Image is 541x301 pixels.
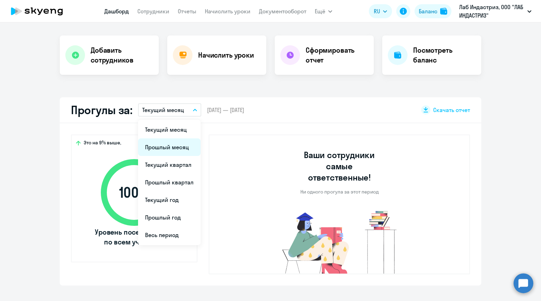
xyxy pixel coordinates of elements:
p: Лаб Индастриз, ООО "ЛАБ ИНДАСТРИЗ" [459,3,524,20]
span: RU [374,7,380,15]
ul: Ещё [138,119,201,245]
span: Ещё [315,7,325,15]
p: Ни одного прогула за этот период [300,189,379,195]
span: Это на 9% выше, [84,139,121,148]
h2: Прогулы за: [71,103,132,117]
span: Уровень посещаемости по всем ученикам [94,227,175,247]
h4: Добавить сотрудников [91,45,153,65]
button: Балансbalance [415,4,451,18]
button: Ещё [315,4,332,18]
a: Отчеты [178,8,196,15]
span: [DATE] — [DATE] [207,106,244,114]
a: Дашборд [104,8,129,15]
a: Начислить уроки [205,8,250,15]
button: Лаб Индастриз, ООО "ЛАБ ИНДАСТРИЗ" [456,3,535,20]
span: 100 % [94,184,175,201]
a: Сотрудники [137,8,169,15]
button: RU [369,4,392,18]
a: Документооборот [259,8,306,15]
button: Текущий месяц [138,103,201,117]
h4: Посмотреть баланс [413,45,476,65]
div: Баланс [419,7,437,15]
h3: Ваши сотрудники самые ответственные! [294,149,385,183]
p: Текущий месяц [142,106,184,114]
img: no-truants [269,209,410,274]
span: Скачать отчет [433,106,470,114]
h4: Начислить уроки [198,50,254,60]
img: balance [440,8,447,15]
h4: Сформировать отчет [306,45,368,65]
